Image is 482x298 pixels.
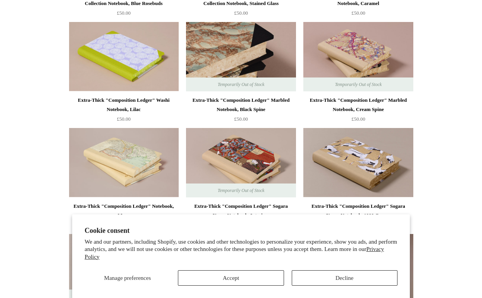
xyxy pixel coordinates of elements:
[188,202,294,220] div: Extra-Thick "Composition Ledger" Sogara Yuzen Notebook, Interiors
[327,77,389,91] span: Temporarily Out of Stock
[186,202,296,233] a: Extra-Thick "Composition Ledger" Sogara Yuzen Notebook, Interiors £50.00
[117,10,131,16] span: £50.00
[69,128,179,197] a: Extra-Thick "Composition Ledger" Notebook, Maps Extra-Thick "Composition Ledger" Notebook, Maps
[104,275,151,281] span: Manage preferences
[352,10,365,16] span: £50.00
[234,116,248,122] span: £50.00
[188,96,294,114] div: Extra-Thick "Composition Ledger" Marbled Notebook, Black Spine
[85,227,397,235] h2: Cookie consent
[186,96,296,127] a: Extra-Thick "Composition Ledger" Marbled Notebook, Black Spine £50.00
[305,96,411,114] div: Extra-Thick "Composition Ledger" Marbled Notebook, Cream Spine
[352,116,365,122] span: £50.00
[71,202,177,220] div: Extra-Thick "Composition Ledger" Notebook, Maps
[305,202,411,220] div: Extra-Thick "Composition Ledger" Sogara Yuzen Notebook, 1000 Cranes
[303,22,413,91] a: Extra-Thick "Composition Ledger" Marbled Notebook, Cream Spine Extra-Thick "Composition Ledger" M...
[303,128,413,197] a: Extra-Thick "Composition Ledger" Sogara Yuzen Notebook, 1000 Cranes Extra-Thick "Composition Ledg...
[234,10,248,16] span: £50.00
[303,22,413,91] img: Extra-Thick "Composition Ledger" Marbled Notebook, Cream Spine
[178,270,284,286] button: Accept
[85,270,170,286] button: Manage preferences
[303,128,413,197] img: Extra-Thick "Composition Ledger" Sogara Yuzen Notebook, 1000 Cranes
[117,116,131,122] span: £50.00
[85,246,384,260] a: Privacy Policy
[186,22,296,91] img: Extra-Thick "Composition Ledger" Marbled Notebook, Black Spine
[69,202,179,233] a: Extra-Thick "Composition Ledger" Notebook, Maps £50.00
[210,184,272,197] span: Temporarily Out of Stock
[69,128,179,197] img: Extra-Thick "Composition Ledger" Notebook, Maps
[186,128,296,197] img: Extra-Thick "Composition Ledger" Sogara Yuzen Notebook, Interiors
[69,22,179,91] a: Extra-Thick "Composition Ledger" Washi Notebook, Lilac Extra-Thick "Composition Ledger" Washi Not...
[85,238,397,261] p: We and our partners, including Shopify, use cookies and other technologies to personalize your ex...
[303,202,413,233] a: Extra-Thick "Composition Ledger" Sogara Yuzen Notebook, 1000 Cranes £50.00
[69,96,179,127] a: Extra-Thick "Composition Ledger" Washi Notebook, Lilac £50.00
[186,22,296,91] a: Extra-Thick "Composition Ledger" Marbled Notebook, Black Spine Extra-Thick "Composition Ledger" M...
[210,77,272,91] span: Temporarily Out of Stock
[186,128,296,197] a: Extra-Thick "Composition Ledger" Sogara Yuzen Notebook, Interiors Extra-Thick "Composition Ledger...
[292,270,397,286] button: Decline
[303,96,413,127] a: Extra-Thick "Composition Ledger" Marbled Notebook, Cream Spine £50.00
[69,22,179,91] img: Extra-Thick "Composition Ledger" Washi Notebook, Lilac
[71,96,177,114] div: Extra-Thick "Composition Ledger" Washi Notebook, Lilac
